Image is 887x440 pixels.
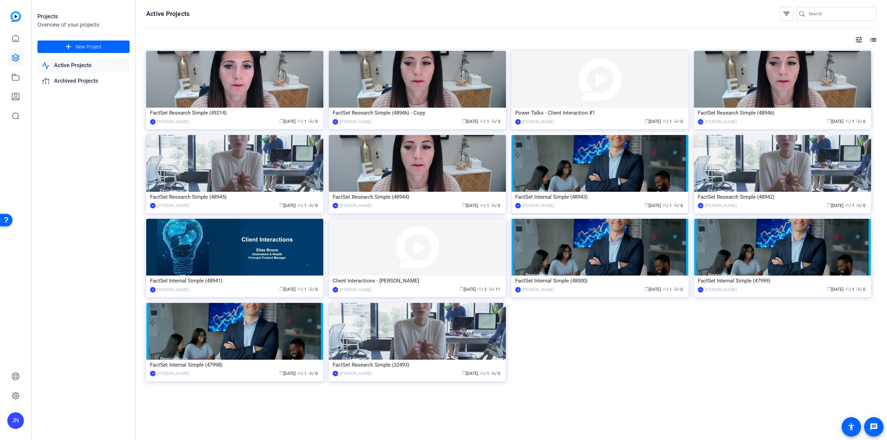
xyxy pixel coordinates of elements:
button: New Project [37,41,130,53]
span: / 0 [308,371,318,376]
span: group [662,203,667,207]
div: FactSet Internal Simple (48943) [515,192,685,202]
input: Search [809,10,871,18]
span: calendar_today [279,119,283,123]
div: [PERSON_NAME] [157,202,189,209]
span: calendar_today [644,203,649,207]
h1: Active Projects [146,10,190,18]
span: radio [491,371,495,375]
span: calendar_today [462,203,466,207]
div: JN [7,412,24,429]
span: calendar_today [827,203,831,207]
div: JN [333,371,338,376]
span: / 0 [491,119,500,124]
span: radio [674,119,678,123]
span: radio [674,287,678,291]
span: / 0 [674,287,683,292]
div: FactSet Research Simple (48942) [698,192,867,202]
span: group [480,119,484,123]
div: JN [150,203,156,208]
span: calendar_today [644,287,649,291]
div: FactSet Research Simple (49214) [150,108,319,118]
span: radio [489,287,493,291]
mat-icon: add [64,43,73,51]
span: group [477,287,482,291]
span: calendar_today [279,203,283,207]
span: / 1 [480,203,489,208]
div: JN [515,287,521,293]
div: JN [150,119,156,125]
span: [DATE] [644,119,661,124]
span: group [480,371,484,375]
div: JN [515,119,521,125]
span: [DATE] [644,203,661,208]
div: Projects [37,12,130,21]
div: Client Interactions - [PERSON_NAME] [333,276,502,286]
span: / 1 [297,203,307,208]
span: / 0 [856,287,866,292]
span: group [297,371,301,375]
div: [PERSON_NAME] [705,286,737,293]
span: calendar_today [279,371,283,375]
span: calendar_today [644,119,649,123]
span: / 1 [845,287,854,292]
div: FactSet Research Simple (48946) - Copy [333,108,502,118]
span: radio [856,119,860,123]
span: group [297,119,301,123]
a: Active Projects [37,59,130,73]
span: [DATE] [644,287,661,292]
div: [PERSON_NAME] [340,286,371,293]
div: [PERSON_NAME] [522,202,554,209]
span: radio [308,287,313,291]
span: group [662,119,667,123]
span: radio [674,203,678,207]
span: [DATE] [459,287,476,292]
span: group [297,287,301,291]
div: JN [333,287,338,293]
span: group [845,203,849,207]
span: group [845,119,849,123]
span: calendar_today [462,371,466,375]
div: Power Talks - Client Interaction #1 [515,108,685,118]
mat-icon: tune [855,36,863,44]
span: [DATE] [279,203,296,208]
span: / 1 [297,287,307,292]
span: / 2 [477,287,487,292]
a: Archived Projects [37,74,130,88]
div: [PERSON_NAME] [340,202,371,209]
mat-icon: accessibility [847,423,855,431]
span: group [297,203,301,207]
span: / 0 [491,203,500,208]
span: / 1 [297,119,307,124]
div: JN [333,203,338,208]
span: / 1 [845,119,854,124]
div: [PERSON_NAME] [340,370,371,377]
span: calendar_today [279,287,283,291]
img: blue-gradient.svg [10,11,21,22]
div: [PERSON_NAME] [705,118,737,125]
span: / 1 [297,371,307,376]
span: radio [308,119,313,123]
div: [PERSON_NAME] [705,202,737,209]
span: / 0 [308,119,318,124]
span: radio [856,287,860,291]
span: group [480,203,484,207]
span: [DATE] [279,119,296,124]
div: JN [150,287,156,293]
span: / 0 [491,371,500,376]
span: radio [308,371,313,375]
span: [DATE] [462,119,478,124]
span: / 0 [856,203,866,208]
span: / 1 [662,119,672,124]
div: JN [698,119,703,125]
div: [PERSON_NAME] [157,118,189,125]
span: [DATE] [462,371,478,376]
div: FactSet Research Simple (32493) [333,360,502,370]
div: [PERSON_NAME] [157,286,189,293]
span: calendar_today [827,287,831,291]
mat-icon: filter_list [782,10,791,18]
span: / 11 [489,287,500,292]
span: [DATE] [279,287,296,292]
div: FactSet Internal Simple (47998) [150,360,319,370]
span: [DATE] [827,203,843,208]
